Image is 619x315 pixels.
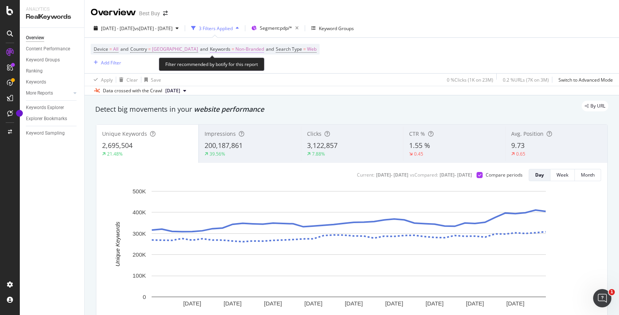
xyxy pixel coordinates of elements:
[511,130,544,137] span: Avg. Position
[535,172,544,178] div: Day
[276,46,302,52] span: Search Type
[307,141,337,150] span: 3,122,857
[141,74,161,86] button: Save
[357,172,374,178] div: Current:
[26,115,67,123] div: Explorer Bookmarks
[200,46,208,52] span: and
[232,46,234,52] span: =
[248,22,302,34] button: Segment:pdp/*
[130,46,147,52] span: Country
[26,56,60,64] div: Keyword Groups
[447,77,493,83] div: 0 % Clicks ( 1K on 23M )
[235,44,264,55] span: Non-Branded
[307,44,317,55] span: Web
[26,129,79,137] a: Keyword Sampling
[224,300,242,307] text: [DATE]
[529,169,550,181] button: Day
[116,74,138,86] button: Clear
[26,56,79,64] a: Keyword Groups
[26,78,46,86] div: Keywords
[308,22,357,34] button: Keyword Groups
[319,25,354,32] div: Keyword Groups
[503,77,549,83] div: 0.2 % URLs ( 7K on 3M )
[102,141,133,150] span: 2,695,504
[134,25,173,32] span: vs [DATE] - [DATE]
[152,44,198,55] span: [GEOGRAPHIC_DATA]
[107,151,123,157] div: 21.48%
[91,22,182,34] button: [DATE] - [DATE]vs[DATE] - [DATE]
[113,44,118,55] span: All
[506,300,524,307] text: [DATE]
[16,110,23,117] div: Tooltip anchor
[133,209,146,215] text: 400K
[26,34,44,42] div: Overview
[126,77,138,83] div: Clear
[133,272,146,279] text: 100K
[109,46,112,52] span: =
[26,115,79,123] a: Explorer Bookmarks
[555,74,613,86] button: Switch to Advanced Mode
[303,46,306,52] span: =
[205,141,243,150] span: 200,187,861
[199,25,233,32] div: 3 Filters Applied
[163,11,168,16] div: arrow-right-arrow-left
[516,151,525,157] div: 0.65
[26,13,78,21] div: RealKeywords
[165,87,180,94] span: 2025 Sep. 23rd
[188,22,242,34] button: 3 Filters Applied
[139,10,160,17] div: Best Buy
[148,46,151,52] span: =
[183,300,201,307] text: [DATE]
[26,6,78,13] div: Analytics
[410,172,438,178] div: vs Compared :
[159,58,264,71] div: Filter recommended by botify for this report
[486,172,523,178] div: Compare periods
[26,67,43,75] div: Ranking
[581,172,595,178] div: Month
[425,300,443,307] text: [DATE]
[266,46,274,52] span: and
[91,74,113,86] button: Apply
[312,151,325,157] div: 7.88%
[120,46,128,52] span: and
[409,141,430,150] span: 1.55 %
[593,289,611,307] iframe: Intercom live chat
[91,6,136,19] div: Overview
[162,86,189,95] button: [DATE]
[307,130,321,137] span: Clicks
[26,104,79,112] a: Keywords Explorer
[151,77,161,83] div: Save
[26,104,64,112] div: Keywords Explorer
[558,77,613,83] div: Switch to Advanced Mode
[511,141,525,150] span: 9.73
[133,251,146,258] text: 200K
[550,169,575,181] button: Week
[94,46,108,52] span: Device
[385,300,403,307] text: [DATE]
[590,104,605,108] span: By URL
[26,129,65,137] div: Keyword Sampling
[101,25,134,32] span: [DATE] - [DATE]
[101,77,113,83] div: Apply
[205,130,236,137] span: Impressions
[557,172,568,178] div: Week
[26,78,79,86] a: Keywords
[264,300,282,307] text: [DATE]
[101,59,121,66] div: Add Filter
[440,172,472,178] div: [DATE] - [DATE]
[210,46,230,52] span: Keywords
[466,300,484,307] text: [DATE]
[26,67,79,75] a: Ranking
[414,151,423,157] div: 0.45
[26,34,79,42] a: Overview
[376,172,408,178] div: [DATE] - [DATE]
[133,230,146,237] text: 300K
[26,45,79,53] a: Content Performance
[91,58,121,67] button: Add Filter
[26,89,71,97] a: More Reports
[304,300,322,307] text: [DATE]
[582,101,608,111] div: legacy label
[609,289,615,295] span: 1
[345,300,363,307] text: [DATE]
[260,25,292,31] span: Segment: pdp/*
